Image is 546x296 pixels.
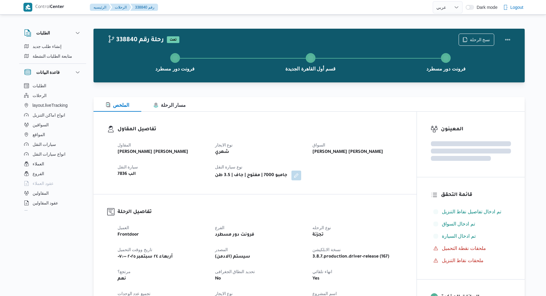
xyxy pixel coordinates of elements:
[33,131,45,138] span: المواقع
[107,36,164,44] h2: 338840 رحلة رقم
[118,275,126,283] b: نعم
[33,160,44,168] span: العملاء
[431,256,511,265] button: ملحقات نقاط التنزيل
[426,65,466,73] span: فرونت دور مسطرد
[153,103,186,108] span: مسار الرحلة
[22,91,84,100] button: الرحلات
[474,5,497,10] span: Dark mode
[312,269,332,274] span: انهاء تلقائي
[312,275,319,283] b: Yes
[33,150,66,158] span: انواع سيارات النقل
[215,164,243,169] span: نوع سيارة النقل
[431,231,511,241] button: تم ادخال السيارة
[22,159,84,169] button: العملاء
[33,52,72,60] span: متابعة الطلبات النشطة
[22,100,84,110] button: layout.liveTracking
[442,257,484,264] span: ملحقات نقاط التنزيل
[22,81,84,91] button: الطلبات
[312,291,337,296] span: اسم المشروع
[441,191,511,199] h3: قائمة التحقق
[502,34,514,46] button: Actions
[50,5,64,10] b: Center
[378,46,514,78] button: فرونت دور مسطرد
[24,69,81,76] button: قاعدة البيانات
[22,139,84,149] button: سيارات النقل
[118,125,403,134] h3: تفاصيل المقاول
[118,247,153,252] span: تاريخ ووقت التحميل
[170,38,177,42] b: تمت
[442,246,486,251] span: ملحقات نقطة التحميل
[215,247,228,252] span: المصدر
[19,81,86,213] div: قاعدة البيانات
[33,180,54,187] span: عقود العملاء
[118,231,139,239] b: Frontdoor
[36,29,50,37] h3: الطلبات
[22,130,84,139] button: المواقع
[442,233,476,239] span: تم ادخال السيارة
[118,269,131,274] span: مرتجع؟
[459,34,494,46] button: نسخ الرحلة
[442,245,486,252] span: ملحقات نقطة التحميل
[118,149,188,156] b: [PERSON_NAME] [PERSON_NAME]
[118,171,136,178] b: الب 7836
[22,179,84,188] button: عقود العملاء
[33,121,49,128] span: السواقين
[308,56,313,60] svg: Step 2 is complete
[118,208,403,216] h3: تفاصيل الرحلة
[107,46,243,78] button: فرونت دور مسطرد
[442,258,484,263] span: ملحقات نقاط التنزيل
[23,3,32,12] img: X8yXhbKr1z7QwAAAABJRU5ErkJggg==
[215,275,221,283] b: No
[33,170,44,177] span: الفروع
[312,225,331,230] span: نوع الرحله
[22,51,84,61] button: متابعة الطلبات النشطة
[33,43,62,50] span: إنشاء طلب جديد
[22,169,84,179] button: الفروع
[33,141,56,148] span: سيارات النقل
[215,253,250,261] b: (سيستم (الادمن
[312,143,325,147] span: السواق
[130,4,158,11] button: 338840 رقم
[243,46,378,78] button: قسم أول القاهرة الجديدة
[215,172,287,179] b: جامبو 7000 | مفتوح | جاف | 3.5 طن
[442,221,475,226] span: تم ادخال السواق
[312,231,324,239] b: تجزئة
[33,92,47,99] span: الرحلات
[173,56,178,60] svg: Step 1 is complete
[312,247,341,252] span: نسخة الابلكيشن
[33,190,49,197] span: المقاولين
[312,253,389,261] b: 3.8.7.production.driver-release (167)
[215,225,224,230] span: الفرع
[118,253,173,261] b: أربعاء ٢٤ سبتمبر ٢٠٢٥ ٠٧:٠٠
[442,233,476,240] span: تم ادخال السيارة
[118,225,129,230] span: العميل
[155,65,195,73] span: فرونت دور مسطرد
[510,4,523,11] span: Logout
[33,111,65,119] span: انواع اماكن التنزيل
[118,291,151,296] span: تجميع عدد الوحدات
[33,199,58,207] span: عقود المقاولين
[167,36,179,43] span: تمت
[110,4,132,11] button: الرحلات
[22,208,84,218] button: اجهزة التليفون
[22,188,84,198] button: المقاولين
[501,1,526,13] button: Logout
[215,149,229,156] b: شهري
[431,207,511,217] button: تم ادخال تفاصيل نفاط التنزيل
[431,244,511,253] button: ملحقات نقطة التحميل
[215,291,233,296] span: نوع الايجار
[443,56,448,60] svg: Step 3 is complete
[22,198,84,208] button: عقود المقاولين
[22,110,84,120] button: انواع اماكن التنزيل
[19,42,86,63] div: الطلبات
[33,102,68,109] span: layout.liveTracking
[36,69,60,76] h3: قاعدة البيانات
[441,125,511,134] h3: المعينون
[24,29,81,37] button: الطلبات
[442,208,501,215] span: تم ادخال تفاصيل نفاط التنزيل
[22,149,84,159] button: انواع سيارات النقل
[470,36,490,43] span: نسخ الرحلة
[285,65,335,73] span: قسم أول القاهرة الجديدة
[33,209,58,216] span: اجهزة التليفون
[118,143,131,147] span: المقاول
